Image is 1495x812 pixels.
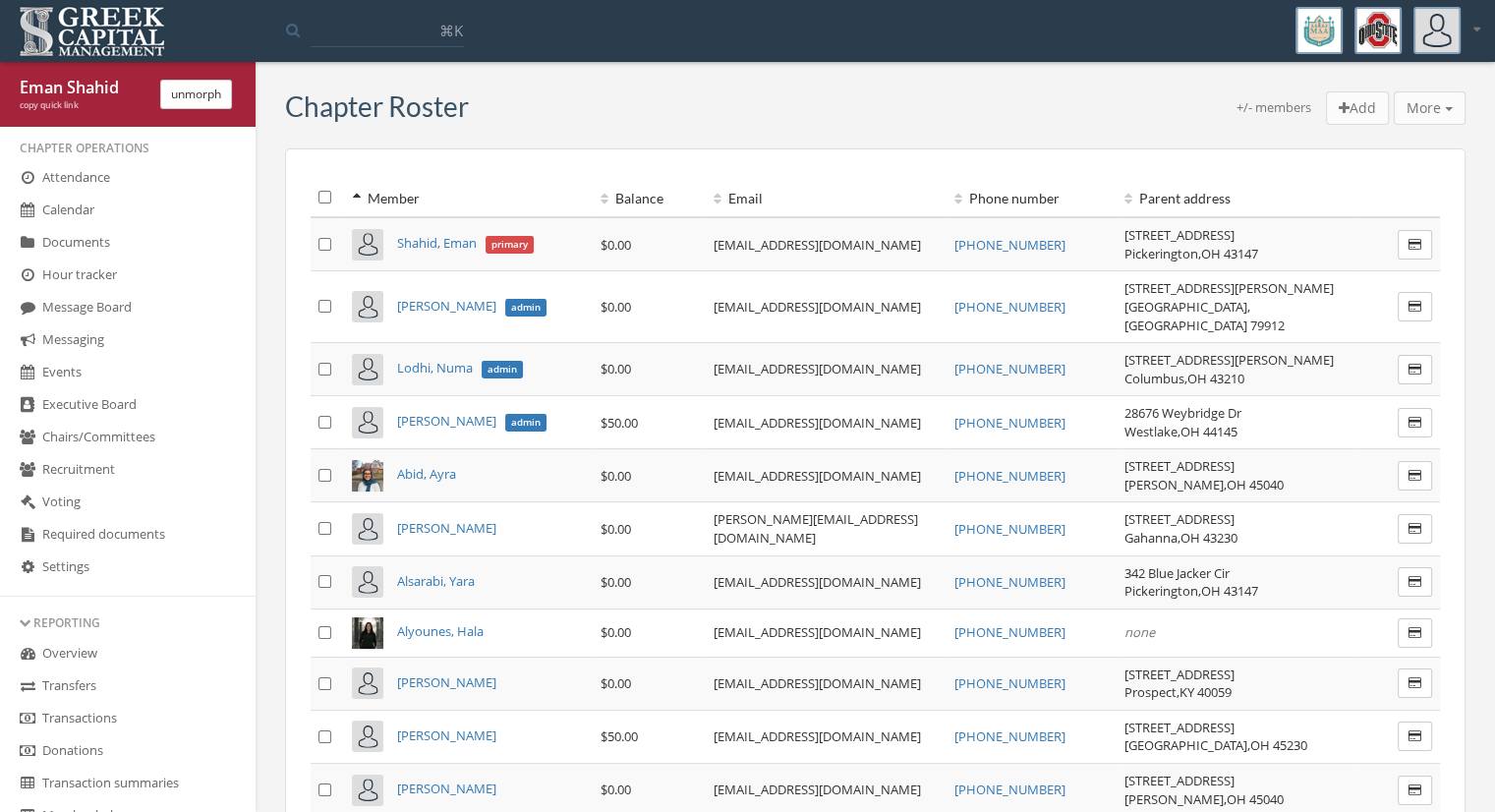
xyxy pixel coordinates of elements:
span: $0.00 [601,298,631,316]
span: $0.00 [601,573,631,591]
span: [STREET_ADDRESS] [1124,772,1235,789]
a: [PHONE_NUMBER] [954,727,1065,745]
a: [EMAIL_ADDRESS][DOMAIN_NAME] [714,414,921,432]
div: +/- members [1236,98,1311,126]
span: [STREET_ADDRESS] [1124,226,1235,244]
span: Westlake , OH 44145 [1124,423,1237,440]
a: [STREET_ADDRESS][PERSON_NAME],OH 45040 [1124,772,1284,808]
a: [EMAIL_ADDRESS][DOMAIN_NAME] [714,623,921,641]
span: admin [505,299,546,317]
a: [STREET_ADDRESS][PERSON_NAME],OH 45040 [1124,457,1284,493]
a: [EMAIL_ADDRESS][DOMAIN_NAME] [714,298,921,316]
span: [PERSON_NAME] , OH 45040 [1124,476,1284,493]
a: 28676 Weybridge DrWestlake,OH 44145 [1124,404,1241,440]
a: [PHONE_NUMBER] [954,414,1065,432]
a: [STREET_ADDRESS]Gahanna,OH 43230 [1124,510,1237,547]
span: [GEOGRAPHIC_DATA] , OH 45230 [1124,736,1307,754]
span: Lodhi, Numa [396,359,472,377]
span: $0.00 [601,623,631,641]
div: copy quick link [20,99,145,112]
a: [STREET_ADDRESS][PERSON_NAME]Columbus,OH 43210 [1124,351,1334,387]
span: Gahanna , OH 43230 [1124,529,1237,547]
a: [STREET_ADDRESS]Pickerington,OH 43147 [1124,226,1258,262]
span: [PERSON_NAME] , OH 45040 [1124,790,1284,808]
span: [STREET_ADDRESS] [1124,510,1235,528]
span: $50.00 [601,414,638,432]
span: Pickerington , OH 43147 [1124,245,1258,262]
a: [PERSON_NAME]admin [396,412,546,430]
span: [PERSON_NAME] [396,297,495,315]
span: admin [482,361,523,378]
h3: Chapter Roster [285,91,469,122]
a: [EMAIL_ADDRESS][DOMAIN_NAME] [714,236,921,254]
span: $0.00 [601,360,631,377]
th: Phone number [947,179,1116,217]
span: $0.00 [601,467,631,485]
a: [PERSON_NAME] [396,780,495,797]
a: [STREET_ADDRESS][GEOGRAPHIC_DATA],OH 45230 [1124,719,1307,755]
span: $0.00 [601,236,631,254]
a: [EMAIL_ADDRESS][DOMAIN_NAME] [714,727,921,745]
div: Reporting [20,614,236,631]
a: [PERSON_NAME][EMAIL_ADDRESS][DOMAIN_NAME] [714,510,918,547]
a: Abid, Ayra [396,465,455,483]
a: [EMAIL_ADDRESS][DOMAIN_NAME] [714,467,921,485]
th: Parent address [1117,179,1357,217]
a: [PERSON_NAME] [396,673,495,691]
span: ⌘K [439,21,463,40]
a: [STREET_ADDRESS]Prospect,KY 40059 [1124,666,1235,702]
span: primary [486,236,534,254]
a: [PHONE_NUMBER] [954,360,1065,377]
a: [EMAIL_ADDRESS][DOMAIN_NAME] [714,360,921,377]
span: $50.00 [601,727,638,745]
span: Prospect , KY 40059 [1124,683,1232,701]
span: admin [505,414,546,432]
span: 28676 Weybridge Dr [1124,404,1241,422]
span: 342 Blue Jacker Cir [1124,564,1230,582]
a: [PHONE_NUMBER] [954,623,1065,641]
div: Eman Shahid [20,77,145,99]
a: [PHONE_NUMBER] [954,236,1065,254]
a: [PERSON_NAME]admin [396,297,546,315]
span: Shahid, Eman [396,234,476,252]
em: none [1124,623,1155,641]
a: [STREET_ADDRESS][PERSON_NAME][GEOGRAPHIC_DATA],[GEOGRAPHIC_DATA] 79912 [1124,279,1334,333]
span: [STREET_ADDRESS] [1124,666,1235,683]
a: [PERSON_NAME] [396,519,495,537]
a: [PHONE_NUMBER] [954,781,1065,798]
button: unmorph [160,80,232,109]
a: [PHONE_NUMBER] [954,520,1065,538]
a: [EMAIL_ADDRESS][DOMAIN_NAME] [714,674,921,692]
a: Alsarabi, Yara [396,572,474,590]
a: Shahid, Emanprimary [396,234,533,252]
span: [STREET_ADDRESS] [1124,457,1235,475]
span: $0.00 [601,674,631,692]
a: 342 Blue Jacker CirPickerington,OH 43147 [1124,564,1258,601]
a: [PERSON_NAME] [396,726,495,744]
span: [PERSON_NAME] [396,412,495,430]
a: [PHONE_NUMBER] [954,298,1065,316]
span: $0.00 [601,520,631,538]
a: Alyounes, Hala [396,622,483,640]
span: Pickerington , OH 43147 [1124,582,1258,600]
a: [PHONE_NUMBER] [954,573,1065,591]
a: [EMAIL_ADDRESS][DOMAIN_NAME] [714,781,921,798]
a: Lodhi, Numaadmin [396,359,522,377]
a: [PHONE_NUMBER] [954,467,1065,485]
a: [PHONE_NUMBER] [954,674,1065,692]
span: [STREET_ADDRESS][PERSON_NAME] [1124,279,1334,297]
span: [STREET_ADDRESS] [1124,719,1235,736]
th: Balance [593,179,706,217]
span: Columbus , OH 43210 [1124,370,1244,387]
th: Email [706,179,947,217]
th: Member [344,179,593,217]
a: [EMAIL_ADDRESS][DOMAIN_NAME] [714,573,921,591]
span: [STREET_ADDRESS][PERSON_NAME] [1124,351,1334,369]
